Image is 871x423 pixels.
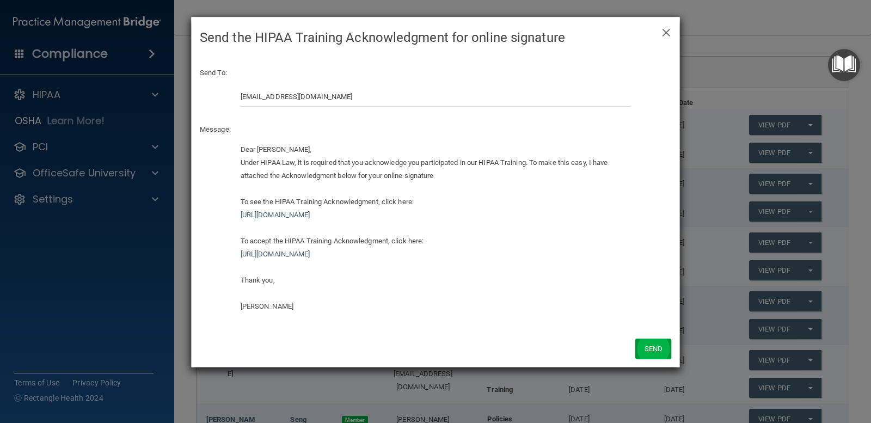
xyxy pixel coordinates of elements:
button: Open Resource Center [828,49,860,81]
input: Email Address [241,87,631,107]
h4: Send the HIPAA Training Acknowledgment for online signature [200,26,671,50]
a: [URL][DOMAIN_NAME] [241,211,310,219]
p: Message: [200,123,671,136]
a: [URL][DOMAIN_NAME] [241,250,310,258]
div: Dear [PERSON_NAME], Under HIPAA Law, it is required that you acknowledge you participated in our ... [241,143,631,313]
p: Send To: [200,66,671,79]
button: Send [635,339,671,359]
span: × [661,20,671,42]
